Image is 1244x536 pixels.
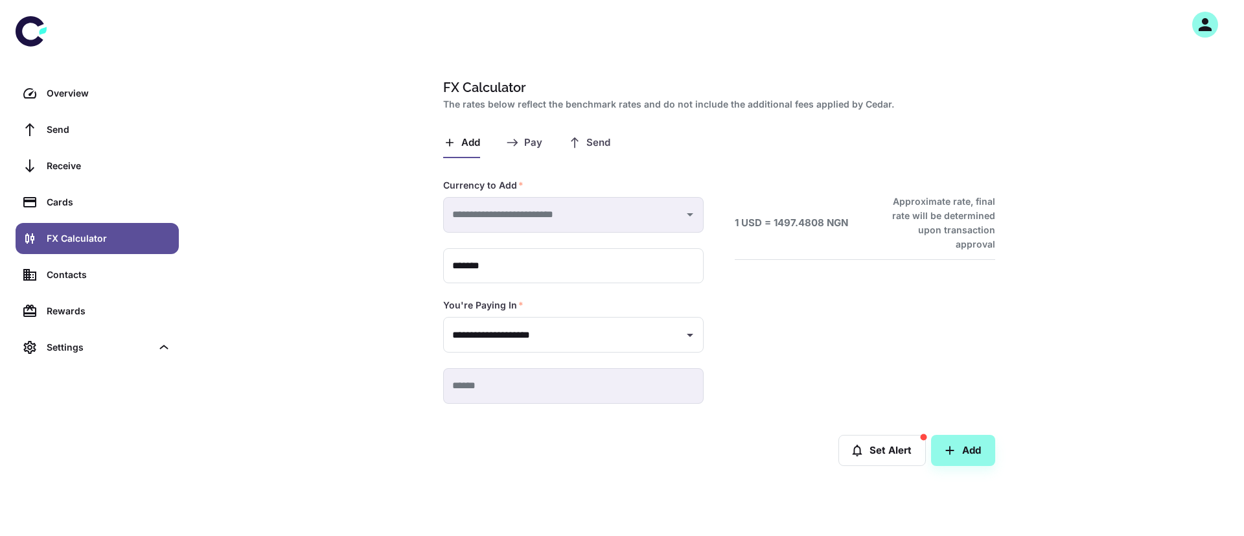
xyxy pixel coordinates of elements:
div: Rewards [47,304,171,318]
div: FX Calculator [47,231,171,246]
a: Overview [16,78,179,109]
div: Cards [47,195,171,209]
h2: The rates below reflect the benchmark rates and do not include the additional fees applied by Cedar. [443,97,990,111]
h6: Approximate rate, final rate will be determined upon transaction approval [878,194,995,251]
button: Add [931,435,995,466]
h1: FX Calculator [443,78,990,97]
a: Receive [16,150,179,181]
a: Contacts [16,259,179,290]
div: Overview [47,86,171,100]
a: Send [16,114,179,145]
div: Send [47,122,171,137]
span: Add [461,137,480,149]
a: Rewards [16,296,179,327]
label: You're Paying In [443,299,524,312]
div: Receive [47,159,171,173]
span: Pay [524,137,542,149]
button: Set Alert [838,435,926,466]
h6: 1 USD = 1497.4808 NGN [735,216,848,231]
div: Settings [16,332,179,363]
button: Open [681,326,699,344]
a: Cards [16,187,179,218]
span: Send [586,137,610,149]
div: Contacts [47,268,171,282]
div: Settings [47,340,152,355]
label: Currency to Add [443,179,524,192]
a: FX Calculator [16,223,179,254]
